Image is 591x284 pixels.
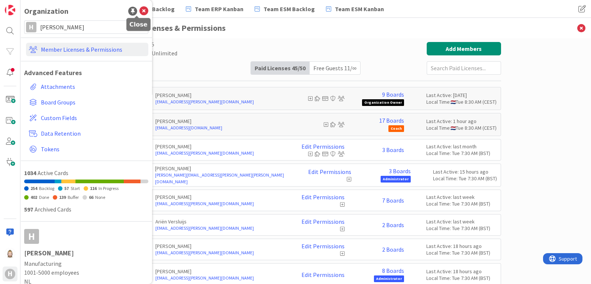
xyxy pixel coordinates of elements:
a: Attachments [26,80,148,93]
div: Archived Cards [24,205,148,214]
a: 2 Boards [382,246,404,253]
h5: Close [129,21,148,28]
a: [EMAIL_ADDRESS][PERSON_NAME][DOMAIN_NAME] [155,275,285,281]
span: Custom Fields [41,113,145,122]
a: 8 Boards [382,267,404,274]
p: [PERSON_NAME] [155,143,285,150]
p: [PERSON_NAME] [155,165,292,172]
span: Start [71,185,80,191]
div: Paid Licenses 45 / 50 [251,62,310,74]
div: Last Active: [DATE] [426,92,497,99]
a: Edit Permissions [308,168,351,175]
span: Coach [388,125,404,132]
p: [PERSON_NAME] [155,92,285,99]
span: Tokens [41,145,145,154]
button: Add Members [427,42,501,55]
a: Tokens [26,142,148,156]
a: Edit Permissions [301,243,345,249]
span: In Progress [98,185,119,191]
a: [EMAIL_ADDRESS][DOMAIN_NAME] [155,125,285,131]
a: Board Groups [26,96,148,109]
span: Backlog [39,185,54,191]
a: Edit Permissions [301,218,345,225]
p: [PERSON_NAME] [155,243,285,249]
div: Last Active: last week [426,218,497,225]
div: Local Time: Tue 7:30 AM (BST) [426,225,497,232]
div: Last Active: last month [426,143,497,150]
span: 1034 [24,169,36,177]
a: [EMAIL_ADDRESS][PERSON_NAME][DOMAIN_NAME] [155,200,285,207]
h1: [PERSON_NAME] [24,249,148,257]
a: Custom Fields [26,111,148,125]
p: [PERSON_NAME] [155,268,285,275]
span: Buffer [68,194,79,200]
img: nl.png [451,126,456,130]
span: 402 [30,194,37,200]
p: [PERSON_NAME] [155,118,285,125]
span: Manufacturing [24,259,148,268]
div: Last Active: 1 hour ago [426,118,497,125]
span: None [95,194,105,200]
div: H [5,269,15,279]
span: Team ESM Kanban [335,4,384,13]
span: Organization Owner [362,99,404,106]
span: 57 [64,185,69,191]
a: Edit Permissions [301,271,345,278]
div: Free Guests 11 / ∞ [310,62,360,74]
a: [PERSON_NAME][EMAIL_ADDRESS][PERSON_NAME][PERSON_NAME][DOMAIN_NAME] [155,172,292,185]
a: 3 Boards [389,168,411,174]
img: nl.png [451,100,456,104]
img: Visit kanbanzone.com [5,5,15,15]
a: Edit Permissions [301,143,345,150]
a: Edit Permissions [301,194,345,200]
a: Team ESM Kanban [322,2,388,16]
a: 9 Boards [382,91,404,98]
div: Last Active: 15 hours ago [433,168,497,175]
div: Active Cards [24,168,148,177]
span: 5 [151,41,154,48]
span: 66 [89,194,93,200]
span: Team ERP Kanban [195,4,243,13]
h3: Member Licenses & Permissions [111,18,501,38]
a: [EMAIL_ADDRESS][PERSON_NAME][DOMAIN_NAME] [155,249,285,256]
a: 7 Boards [382,197,404,204]
span: 116 [90,185,97,191]
span: 139 [59,194,66,200]
div: Local Time: Tue 7:30 AM (BST) [426,200,497,207]
div: H [24,229,39,244]
p: [PERSON_NAME] [155,194,285,200]
span: 254 [30,185,37,191]
div: Local Time: Tue 8:30 AM (CEST) [426,99,497,105]
span: [PERSON_NAME] [40,22,132,32]
a: Member Licenses & Permissions [26,43,148,56]
div: H [26,22,36,32]
img: Rv [5,248,15,258]
div: Local Time: Tue 7:30 AM (BST) [426,275,497,281]
span: Done [39,194,49,200]
div: Last Active: last week [426,194,497,200]
a: 17 Boards [379,117,404,124]
p: Ariën Versluijs [155,218,285,225]
div: Local Time: Tue 8:30 AM (CEST) [426,125,497,131]
a: [EMAIL_ADDRESS][PERSON_NAME][DOMAIN_NAME] [155,150,285,156]
a: [EMAIL_ADDRESS][PERSON_NAME][DOMAIN_NAME] [155,99,285,105]
a: Team ERP Kanban [181,2,248,16]
span: Board Groups [41,98,145,107]
div: Local Time: Tue 7:30 AM (BST) [433,175,497,182]
span: Support [16,1,34,10]
span: Data Retention [41,129,145,138]
div: Organization [24,6,68,17]
a: [EMAIL_ADDRESS][PERSON_NAME][DOMAIN_NAME] [155,225,285,232]
a: 2 Boards [382,222,404,228]
a: 3 Boards [382,146,404,153]
span: Team ESM Backlog [264,4,315,13]
input: Search Paid Licenses... [427,61,501,75]
div: Local Time: Tue 7:30 AM (BST) [426,249,497,256]
div: Last Active: 18 hours ago [426,243,497,249]
div: Last Active: 18 hours ago [426,268,497,275]
div: Local Time: Tue 7:30 AM (BST) [426,150,497,156]
h1: Advanced Features [24,69,148,77]
a: Team ESM Backlog [250,2,319,16]
span: Unlimited [152,49,177,57]
span: Administrator [381,176,411,183]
